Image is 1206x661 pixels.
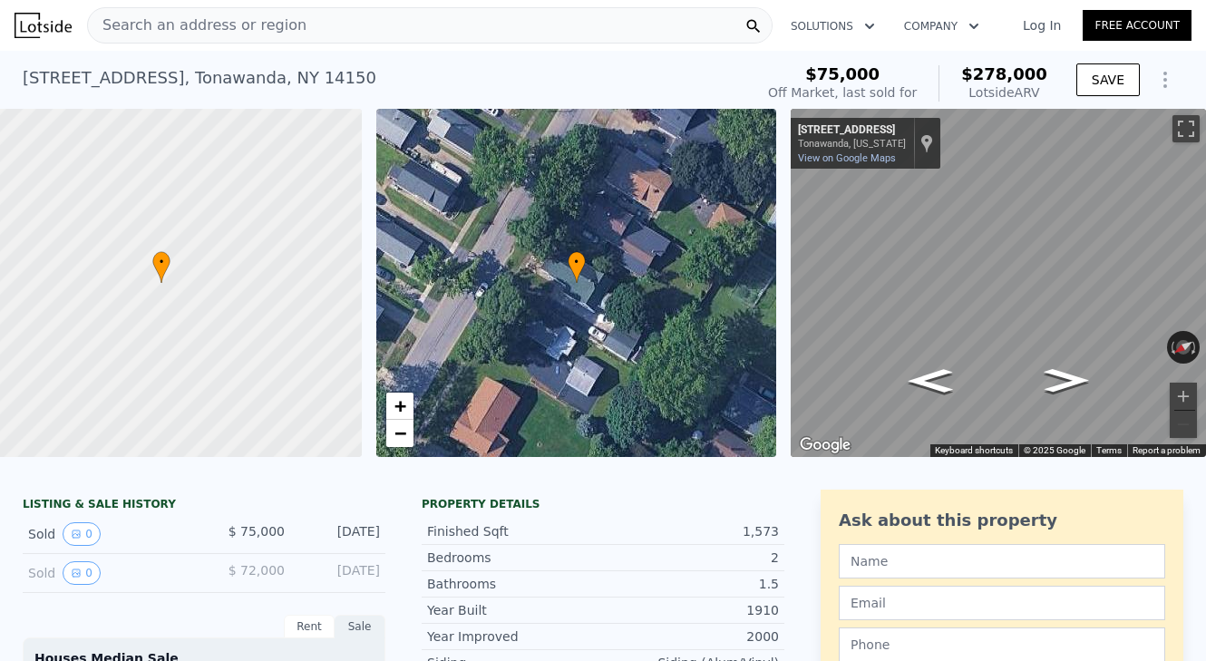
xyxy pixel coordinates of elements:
[798,138,906,150] div: Tonawanda, [US_STATE]
[422,497,784,511] div: Property details
[603,601,779,619] div: 1910
[1172,115,1200,142] button: Toggle fullscreen view
[768,83,917,102] div: Off Market, last sold for
[603,627,779,646] div: 2000
[394,394,405,417] span: +
[1147,62,1183,98] button: Show Options
[935,444,1013,457] button: Keyboard shortcuts
[152,251,170,283] div: •
[890,10,994,43] button: Company
[427,549,603,567] div: Bedrooms
[1190,331,1200,364] button: Rotate clockwise
[961,83,1047,102] div: Lotside ARV
[603,522,779,540] div: 1,573
[63,561,101,585] button: View historical data
[427,627,603,646] div: Year Improved
[229,524,285,539] span: $ 75,000
[920,133,933,153] a: Show location on map
[152,254,170,270] span: •
[1083,10,1191,41] a: Free Account
[427,522,603,540] div: Finished Sqft
[603,549,779,567] div: 2
[776,10,890,43] button: Solutions
[795,433,855,457] a: Open this area in Google Maps (opens a new window)
[1170,383,1197,410] button: Zoom in
[394,422,405,444] span: −
[15,13,72,38] img: Lotside
[427,601,603,619] div: Year Built
[335,615,385,638] div: Sale
[28,522,190,546] div: Sold
[839,586,1165,620] input: Email
[1096,445,1122,455] a: Terms (opens in new tab)
[229,563,285,578] span: $ 72,000
[798,152,896,164] a: View on Google Maps
[427,575,603,593] div: Bathrooms
[88,15,306,36] span: Search an address or region
[795,433,855,457] img: Google
[1167,331,1177,364] button: Rotate counterclockwise
[791,109,1206,457] div: Street View
[1170,411,1197,438] button: Zoom out
[23,497,385,515] div: LISTING & SALE HISTORY
[23,65,376,91] div: [STREET_ADDRESS] , Tonawanda , NY 14150
[28,561,190,585] div: Sold
[1076,63,1140,96] button: SAVE
[1166,333,1201,362] button: Reset the view
[299,561,380,585] div: [DATE]
[1024,445,1085,455] span: © 2025 Google
[386,393,413,420] a: Zoom in
[386,420,413,447] a: Zoom out
[1001,16,1083,34] a: Log In
[1133,445,1201,455] a: Report a problem
[284,615,335,638] div: Rent
[839,508,1165,533] div: Ask about this property
[63,522,101,546] button: View historical data
[1026,364,1108,398] path: Go Southwest, Cleveland Ave
[798,123,906,138] div: [STREET_ADDRESS]
[568,251,586,283] div: •
[805,64,880,83] span: $75,000
[890,364,972,398] path: Go Northeast, Cleveland Ave
[568,254,586,270] span: •
[791,109,1206,457] div: Map
[839,544,1165,578] input: Name
[299,522,380,546] div: [DATE]
[961,64,1047,83] span: $278,000
[603,575,779,593] div: 1.5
